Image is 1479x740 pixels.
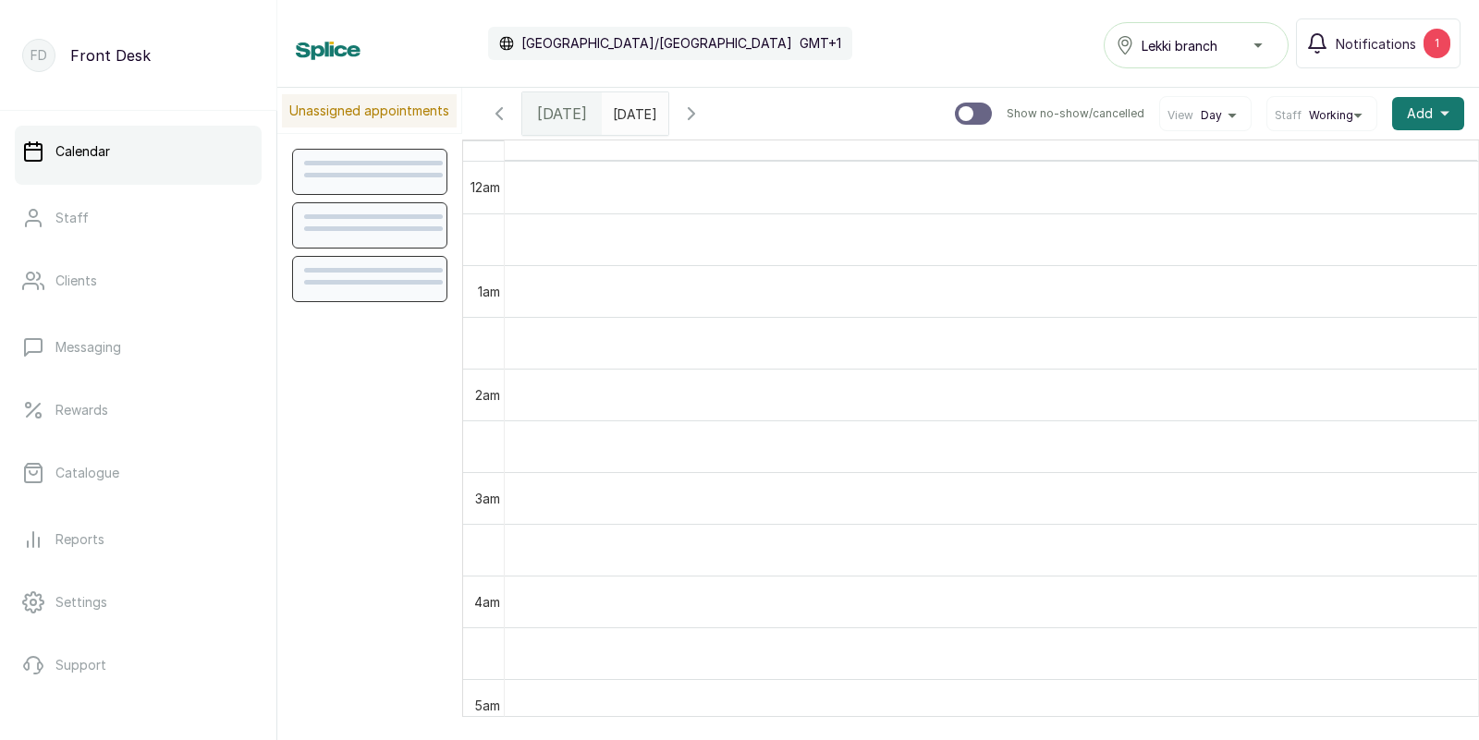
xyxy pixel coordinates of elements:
div: 2am [471,385,504,405]
div: 5am [471,696,504,715]
p: Calendar [55,142,110,161]
p: Show no-show/cancelled [1007,106,1144,121]
a: Calendar [15,126,262,177]
span: Day [1201,108,1222,123]
span: Add [1407,104,1433,123]
a: Catalogue [15,447,262,499]
a: Settings [15,576,262,628]
p: Catalogue [55,464,119,482]
p: GMT+1 [800,34,841,53]
button: Lekki branch [1104,22,1289,68]
span: View [1167,108,1193,123]
a: Clients [15,255,262,307]
a: Rewards [15,384,262,436]
div: 12am [467,177,504,197]
span: Notifications [1336,34,1416,54]
span: Lekki branch [1142,36,1217,55]
button: Add [1392,97,1464,130]
a: Messaging [15,321,262,373]
p: FD [31,46,47,65]
div: 4am [471,592,504,612]
a: Staff [15,192,262,244]
div: 1 [1424,29,1450,58]
a: Support [15,639,262,691]
span: Staff [1275,108,1302,123]
p: Unassigned appointments [282,94,457,127]
p: Support [55,656,106,674]
p: Reports [55,530,104,549]
a: Reports [15,514,262,565]
button: StaffWorking [1275,108,1369,123]
div: [DATE] [522,92,602,135]
p: Clients [55,272,97,290]
p: Settings [55,593,107,612]
span: [DATE] [537,103,587,125]
span: Working [1309,108,1353,123]
p: [GEOGRAPHIC_DATA]/[GEOGRAPHIC_DATA] [521,34,792,53]
p: Staff [55,209,89,227]
div: 1am [474,282,504,301]
p: Rewards [55,401,108,419]
p: Front Desk [70,44,151,67]
button: ViewDay [1167,108,1243,123]
p: Messaging [55,338,121,357]
div: 3am [471,489,504,508]
button: Notifications1 [1296,18,1461,68]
